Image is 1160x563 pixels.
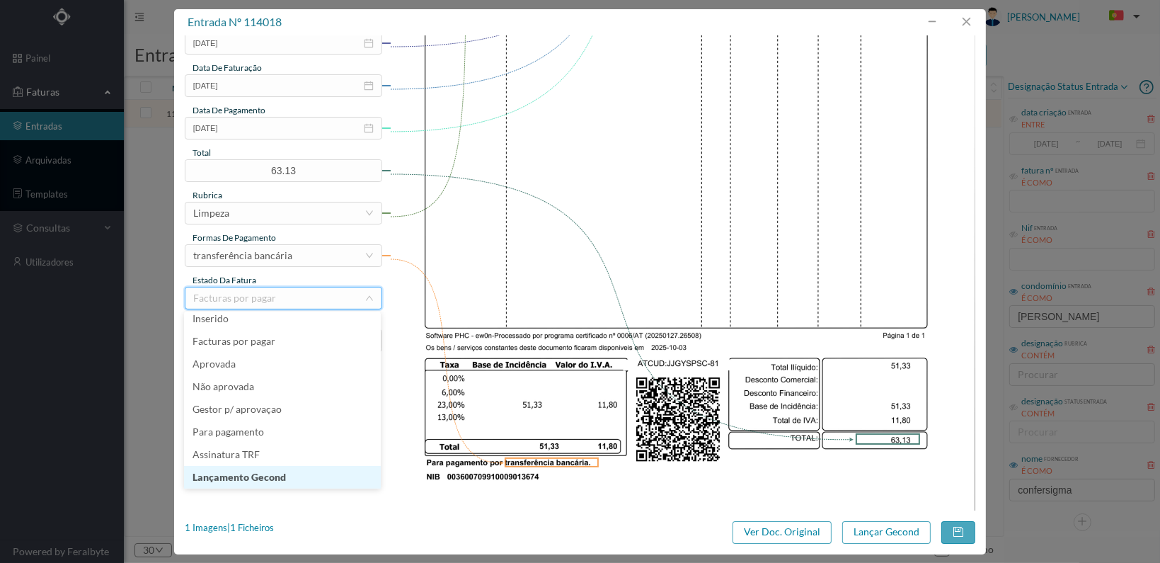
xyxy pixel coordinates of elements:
[184,375,381,398] li: Não aprovada
[193,147,211,158] span: total
[184,443,381,466] li: Assinatura TRF
[193,62,262,73] span: data de faturação
[184,466,381,489] li: Lançamento Gecond
[188,15,282,28] span: entrada nº 114018
[365,294,374,302] i: icon: down
[184,307,381,330] li: Inserido
[364,123,374,133] i: icon: calendar
[365,209,374,217] i: icon: down
[193,203,229,224] div: Limpeza
[733,521,832,544] button: Ver Doc. Original
[184,330,381,353] li: Facturas por pagar
[193,105,265,115] span: data de pagamento
[185,521,274,535] div: 1 Imagens | 1 Ficheiros
[364,38,374,48] i: icon: calendar
[184,353,381,375] li: Aprovada
[193,190,222,200] span: rubrica
[193,275,256,285] span: estado da fatura
[193,245,292,266] div: transferência bancária
[184,421,381,443] li: Para pagamento
[364,81,374,91] i: icon: calendar
[1098,5,1146,28] button: PT
[193,232,276,243] span: Formas de Pagamento
[184,398,381,421] li: Gestor p/ aprovaçao
[365,251,374,260] i: icon: down
[842,521,931,544] button: Lançar Gecond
